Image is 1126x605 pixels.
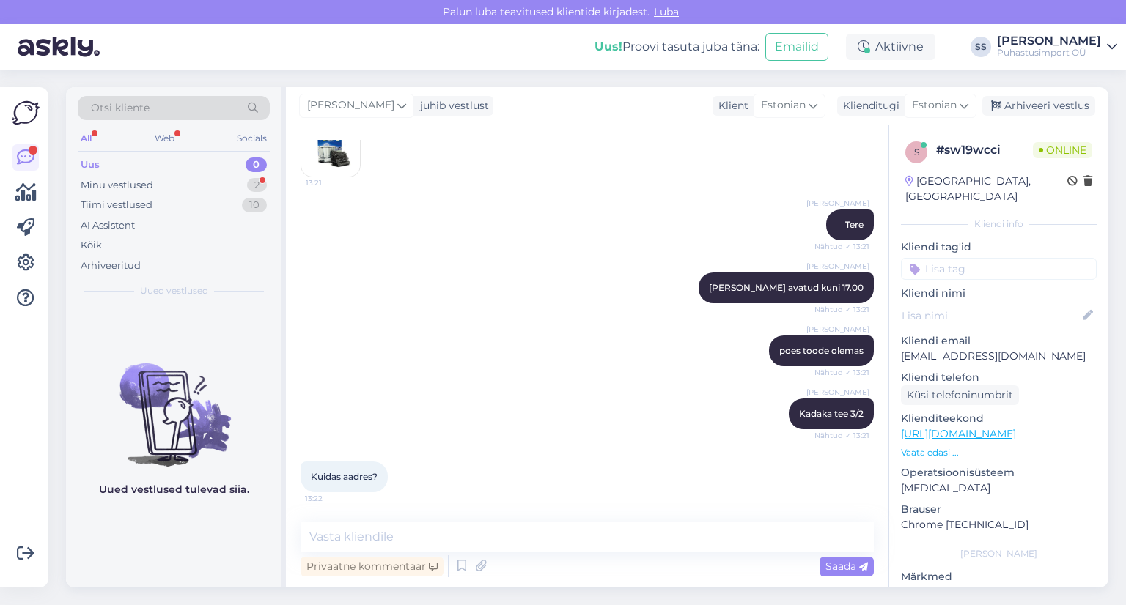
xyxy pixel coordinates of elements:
[301,557,444,576] div: Privaatne kommentaar
[825,560,868,573] span: Saada
[650,5,683,18] span: Luba
[814,241,869,252] span: Nähtud ✓ 13:21
[595,38,759,56] div: Proovi tasuta juba täna:
[997,35,1101,47] div: [PERSON_NAME]
[12,99,40,127] img: Askly Logo
[311,471,378,482] span: Kuidas aadres?
[765,33,828,61] button: Emailid
[301,118,360,177] img: Attachment
[81,178,153,193] div: Minu vestlused
[234,129,270,148] div: Socials
[982,96,1095,116] div: Arhiveeri vestlus
[912,97,957,114] span: Estonian
[305,493,360,504] span: 13:22
[901,258,1097,280] input: Lisa tag
[936,141,1033,159] div: # sw19wcci
[709,282,864,293] span: [PERSON_NAME] avatud kuni 17.00
[814,367,869,378] span: Nähtud ✓ 13:21
[307,97,394,114] span: [PERSON_NAME]
[901,411,1097,426] p: Klienditeekond
[901,569,1097,584] p: Märkmed
[242,198,267,212] div: 10
[901,370,1097,385] p: Kliendi telefon
[414,98,489,114] div: juhib vestlust
[901,502,1097,517] p: Brauser
[997,47,1101,59] div: Puhastusimport OÜ
[914,146,919,157] span: s
[246,157,267,172] div: 0
[81,157,100,172] div: Uus
[806,387,869,398] span: [PERSON_NAME]
[902,308,1080,324] input: Lisa nimi
[81,218,135,233] div: AI Assistent
[91,100,150,116] span: Otsi kliente
[713,98,748,114] div: Klient
[595,40,622,53] b: Uus!
[779,345,864,356] span: poes toode olemas
[247,178,267,193] div: 2
[81,238,102,253] div: Kõik
[814,430,869,441] span: Nähtud ✓ 13:21
[66,337,281,469] img: No chats
[901,547,1097,560] div: [PERSON_NAME]
[901,240,1097,255] p: Kliendi tag'id
[152,129,177,148] div: Web
[901,385,1019,405] div: Küsi telefoninumbrit
[971,37,991,57] div: SS
[799,408,864,419] span: Kadaka tee 3/2
[905,174,1067,204] div: [GEOGRAPHIC_DATA], [GEOGRAPHIC_DATA]
[99,482,249,497] p: Uued vestlused tulevad siia.
[81,198,152,212] div: Tiimi vestlused
[845,219,864,230] span: Tere
[306,177,361,188] span: 13:21
[806,198,869,209] span: [PERSON_NAME]
[997,35,1117,59] a: [PERSON_NAME]Puhastusimport OÜ
[901,286,1097,301] p: Kliendi nimi
[901,218,1097,231] div: Kliendi info
[140,284,208,297] span: Uued vestlused
[81,259,141,273] div: Arhiveeritud
[761,97,806,114] span: Estonian
[901,446,1097,459] p: Vaata edasi ...
[814,304,869,315] span: Nähtud ✓ 13:21
[901,427,1016,440] a: [URL][DOMAIN_NAME]
[901,465,1097,480] p: Operatsioonisüsteem
[806,261,869,272] span: [PERSON_NAME]
[806,324,869,335] span: [PERSON_NAME]
[837,98,899,114] div: Klienditugi
[901,480,1097,496] p: [MEDICAL_DATA]
[78,129,95,148] div: All
[1033,142,1092,158] span: Online
[846,34,935,60] div: Aktiivne
[901,333,1097,349] p: Kliendi email
[901,349,1097,364] p: [EMAIL_ADDRESS][DOMAIN_NAME]
[901,517,1097,532] p: Chrome [TECHNICAL_ID]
